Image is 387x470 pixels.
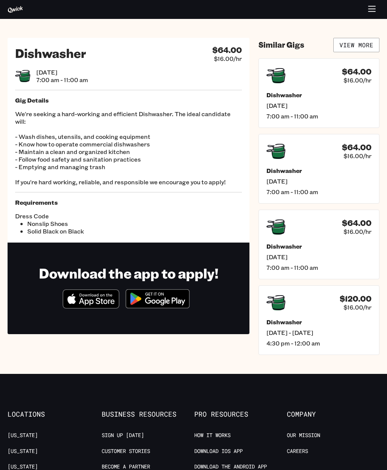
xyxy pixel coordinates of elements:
a: View More [333,38,379,52]
span: Business Resources [102,410,194,419]
h5: Gig Details [15,96,242,104]
h5: Dishwasher [266,318,372,326]
span: Locations [8,410,100,419]
h4: $64.00 [342,143,372,152]
h5: Requirements [15,199,242,206]
h2: Dishwasher [15,45,86,61]
span: Pro Resources [194,410,287,419]
h5: Dishwasher [266,167,372,174]
span: [DATE] [36,68,88,76]
a: [US_STATE] [8,448,38,455]
span: 7:00 am - 11:00 am [36,76,88,84]
span: [DATE] - [DATE] [266,329,372,336]
span: $16.00/hr [344,76,372,84]
a: Customer stories [102,448,150,455]
a: $120.00$16.00/hrDishwasher[DATE] - [DATE]4:30 pm - 12:00 am [259,285,379,355]
h4: $64.00 [342,67,372,76]
h4: $120.00 [340,294,372,303]
span: [DATE] [266,102,372,109]
span: $16.00/hr [344,303,372,311]
h1: Download the app to apply! [39,265,218,282]
span: 4:30 pm - 12:00 am [266,339,372,347]
span: [DATE] [266,253,372,261]
a: Download IOS App [194,448,243,455]
a: How it Works [194,432,231,439]
span: 7:00 am - 11:00 am [266,112,372,120]
a: Download on the App Store [63,302,119,310]
h4: Similar Gigs [259,40,304,50]
span: $16.00/hr [214,55,242,62]
span: 7:00 am - 11:00 am [266,188,372,196]
p: We're seeking a hard-working and efficient Dishwasher. The ideal candidate will: - Wash dishes, u... [15,110,242,186]
h5: Dishwasher [266,243,372,250]
img: Get it on Google Play [121,285,194,313]
a: Careers [287,448,308,455]
span: 7:00 am - 11:00 am [266,264,372,271]
a: Sign up [DATE] [102,432,144,439]
a: $64.00$16.00/hrDishwasher[DATE]7:00 am - 11:00 am [259,134,379,204]
a: $64.00$16.00/hrDishwasher[DATE]7:00 am - 11:00 am [259,210,379,279]
span: $16.00/hr [344,152,372,160]
span: Company [287,410,379,419]
h4: $64.00 [212,45,242,55]
a: [US_STATE] [8,432,38,439]
li: Solid Black on Black [27,227,128,235]
h5: Dishwasher [266,91,372,99]
a: Our Mission [287,432,320,439]
span: Dress Code [15,212,128,220]
a: $64.00$16.00/hrDishwasher[DATE]7:00 am - 11:00 am [259,58,379,128]
span: [DATE] [266,177,372,185]
span: $16.00/hr [344,228,372,235]
h4: $64.00 [342,218,372,228]
li: Nonslip Shoes [27,220,128,227]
